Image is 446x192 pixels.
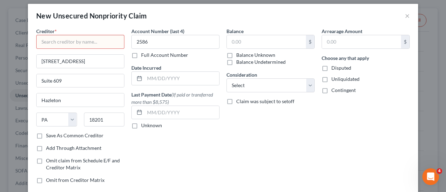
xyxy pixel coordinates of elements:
span: Disputed [331,65,351,71]
span: Creditor [36,28,55,34]
label: Balance Unknown [236,52,275,59]
label: Date Incurred [131,64,161,71]
label: Unknown [141,122,162,129]
label: Account Number (last 4) [131,28,184,35]
span: 4 [437,168,442,174]
span: Contingent [331,87,356,93]
label: Save As Common Creditor [46,132,103,139]
input: MM/DD/YYYY [145,106,219,119]
label: Full Account Number [141,52,188,59]
input: Enter address... [37,55,124,68]
input: MM/DD/YYYY [145,72,219,85]
label: Consideration [226,71,257,78]
div: $ [401,35,409,48]
input: 0.00 [322,35,401,48]
span: Omit claim from Schedule E/F and Creditor Matrix [46,158,120,170]
input: Enter zip... [84,113,125,126]
span: Claim was subject to setoff [236,98,294,104]
div: New Unsecured Nonpriority Claim [36,11,147,21]
label: Last Payment Date [131,91,220,106]
input: 0.00 [227,35,306,48]
button: × [405,11,410,20]
span: Unliquidated [331,76,360,82]
input: Apt, Suite, etc... [37,74,124,87]
label: Balance [226,28,244,35]
input: Search creditor by name... [36,35,124,49]
input: XXXX [131,35,220,49]
span: (If paid or transferred more than $8,575) [131,92,213,105]
label: Arrearage Amount [322,28,362,35]
label: Balance Undetermined [236,59,286,66]
label: Choose any that apply [322,54,369,62]
div: $ [306,35,314,48]
iframe: Intercom live chat [422,168,439,185]
label: Add Through Attachment [46,145,101,152]
span: Omit from Creditor Matrix [46,177,105,183]
input: Enter city... [37,93,124,107]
